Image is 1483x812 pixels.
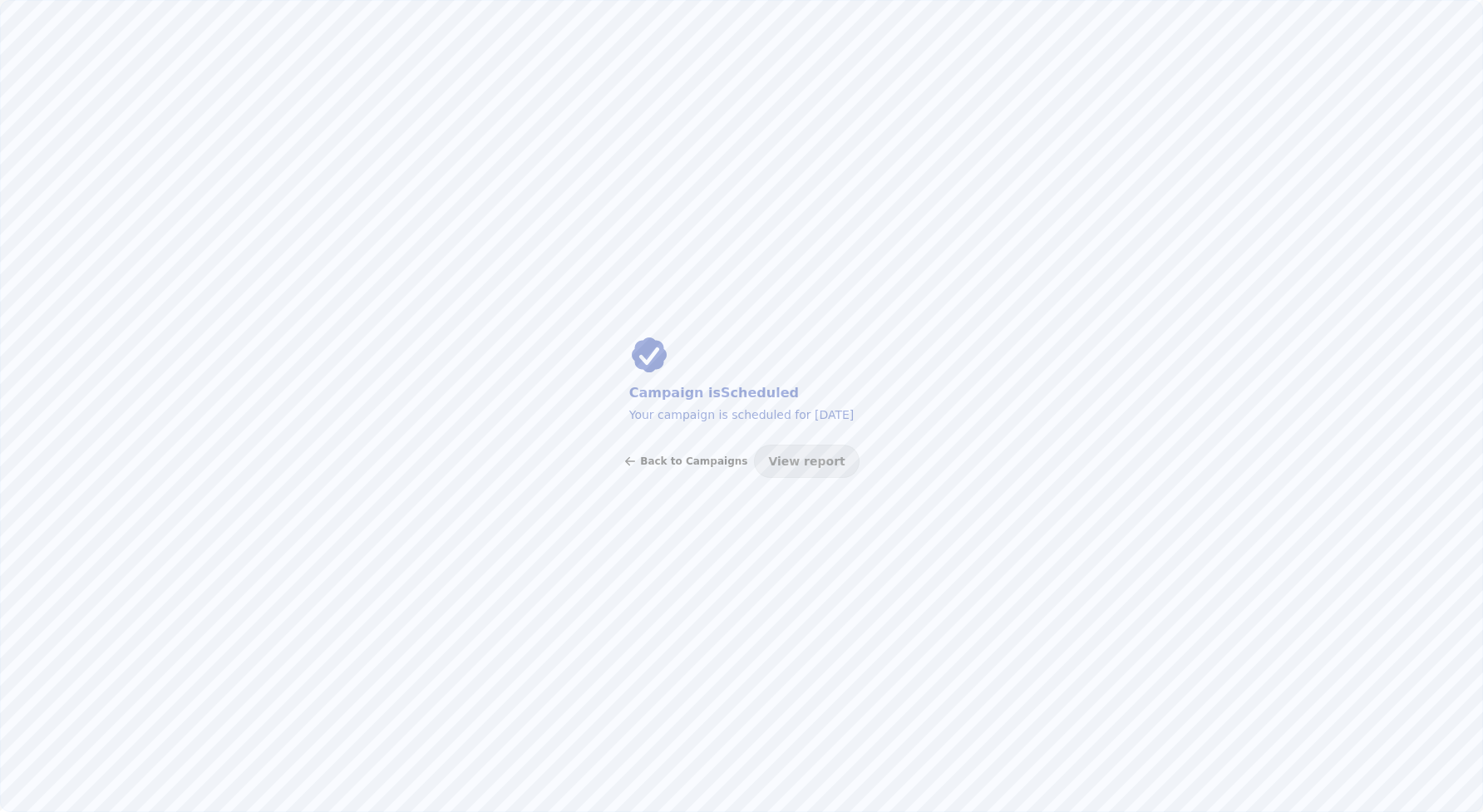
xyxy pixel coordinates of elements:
p: Your campaign is scheduled for [DATE] [629,405,855,425]
button: View report [754,445,859,478]
span: View report [768,455,845,467]
button: Back to Campaigns [623,445,747,478]
span: Back to Campaigns [640,456,747,466]
h2: Campaign is Scheduled [629,381,855,405]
